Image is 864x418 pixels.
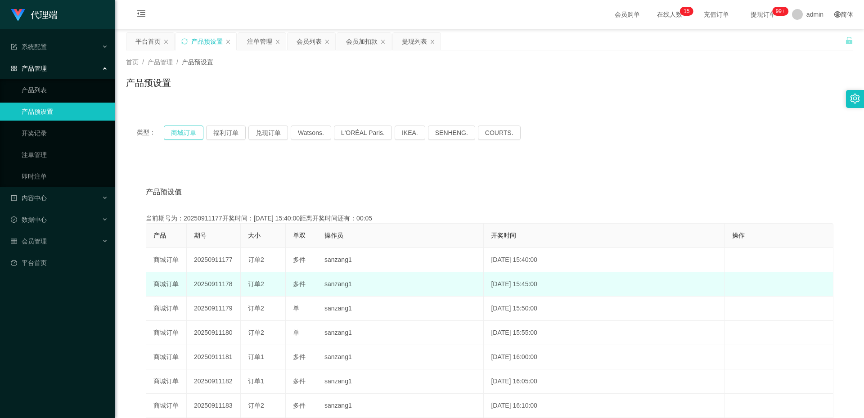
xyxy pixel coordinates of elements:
[146,297,187,321] td: 商城订单
[146,345,187,369] td: 商城订单
[225,39,231,45] i: 图标: close
[182,58,213,66] span: 产品预设置
[317,272,484,297] td: sanzang1
[248,126,288,140] button: 兑现订单
[484,272,724,297] td: [DATE] 15:45:00
[772,7,788,16] sup: 1165
[22,103,108,121] a: 产品预设置
[148,58,173,66] span: 产品管理
[293,305,299,312] span: 单
[834,11,841,18] i: 图标: global
[22,146,108,164] a: 注单管理
[317,369,484,394] td: sanzang1
[334,126,392,140] button: L'ORÉAL Paris.
[126,0,157,29] i: 图标: menu-fold
[137,126,164,140] span: 类型：
[153,232,166,239] span: 产品
[11,216,47,223] span: 数据中心
[317,345,484,369] td: sanzang1
[484,345,724,369] td: [DATE] 16:00:00
[402,33,427,50] div: 提现列表
[478,126,521,140] button: COURTS.
[380,39,386,45] i: 图标: close
[146,187,182,198] span: 产品预设值
[187,394,241,418] td: 20250911183
[687,7,690,16] p: 5
[248,353,264,360] span: 订单1
[181,38,188,45] i: 图标: sync
[11,216,17,223] i: 图标: check-circle-o
[11,65,17,72] i: 图标: appstore-o
[248,378,264,385] span: 订单1
[187,345,241,369] td: 20250911181
[317,394,484,418] td: sanzang1
[491,232,516,239] span: 开奖时间
[163,39,169,45] i: 图标: close
[732,232,745,239] span: 操作
[146,272,187,297] td: 商城订单
[146,394,187,418] td: 商城订单
[11,11,58,18] a: 代理端
[324,39,330,45] i: 图标: close
[31,0,58,29] h1: 代理端
[146,321,187,345] td: 商城订单
[428,126,475,140] button: SENHENG.
[11,44,17,50] i: 图标: form
[293,329,299,336] span: 单
[248,305,264,312] span: 订单2
[206,126,246,140] button: 福利订单
[293,232,306,239] span: 单双
[146,248,187,272] td: 商城订单
[146,369,187,394] td: 商城订单
[248,280,264,288] span: 订单2
[699,11,733,18] span: 充值订单
[11,65,47,72] span: 产品管理
[194,232,207,239] span: 期号
[293,402,306,409] span: 多件
[164,126,203,140] button: 商城订单
[680,7,693,16] sup: 15
[146,214,833,223] div: 当前期号为：20250911177开奖时间：[DATE] 15:40:00距离开奖时间还有：00:05
[293,280,306,288] span: 多件
[395,126,425,140] button: IKEA.
[248,329,264,336] span: 订单2
[176,58,178,66] span: /
[293,256,306,263] span: 多件
[346,33,378,50] div: 会员加扣款
[11,195,17,201] i: 图标: profile
[484,394,724,418] td: [DATE] 16:10:00
[484,297,724,321] td: [DATE] 15:50:00
[11,43,47,50] span: 系统配置
[11,238,47,245] span: 会员管理
[850,94,860,103] i: 图标: setting
[247,33,272,50] div: 注单管理
[293,378,306,385] span: 多件
[291,126,331,140] button: Watsons.
[126,76,171,90] h1: 产品预设置
[484,369,724,394] td: [DATE] 16:05:00
[11,194,47,202] span: 内容中心
[22,81,108,99] a: 产品列表
[11,238,17,244] i: 图标: table
[324,232,343,239] span: 操作员
[845,36,853,45] i: 图标: unlock
[187,248,241,272] td: 20250911177
[317,297,484,321] td: sanzang1
[248,402,264,409] span: 订单2
[187,369,241,394] td: 20250911182
[484,248,724,272] td: [DATE] 15:40:00
[484,321,724,345] td: [DATE] 15:55:00
[191,33,223,50] div: 产品预设置
[430,39,435,45] i: 图标: close
[297,33,322,50] div: 会员列表
[187,321,241,345] td: 20250911180
[187,297,241,321] td: 20250911179
[22,124,108,142] a: 开奖记录
[22,167,108,185] a: 即时注单
[248,232,261,239] span: 大小
[135,33,161,50] div: 平台首页
[11,254,108,272] a: 图标: dashboard平台首页
[652,11,687,18] span: 在线人数
[11,9,25,22] img: logo.9652507e.png
[684,7,687,16] p: 1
